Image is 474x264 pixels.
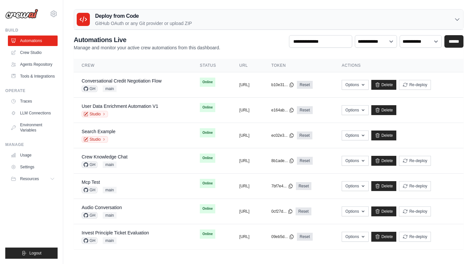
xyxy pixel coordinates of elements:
[371,105,397,115] a: Delete
[103,237,117,244] span: main
[271,108,294,113] button: e164ab...
[334,59,463,72] th: Actions
[192,59,231,72] th: Status
[8,36,58,46] a: Automations
[8,59,58,70] a: Agents Repository
[5,88,58,93] div: Operate
[231,59,263,72] th: URL
[271,183,293,189] button: 7bf7e4...
[200,103,215,112] span: Online
[297,233,312,241] a: Reset
[74,44,220,51] p: Manage and monitor your active crew automations from this dashboard.
[297,106,312,114] a: Reset
[399,232,431,242] button: Re-deploy
[371,156,397,166] a: Delete
[5,248,58,259] button: Logout
[8,120,58,135] a: Environment Variables
[371,206,397,216] a: Delete
[29,251,41,256] span: Logout
[271,133,294,138] button: ec02e3...
[200,229,215,239] span: Online
[8,47,58,58] a: Crew Studio
[5,9,38,19] img: Logo
[8,174,58,184] button: Resources
[342,156,368,166] button: Options
[82,154,127,159] a: Crew Knowledge Chat
[399,206,431,216] button: Re-deploy
[20,176,39,181] span: Resources
[82,129,116,134] a: Search Example
[441,232,474,264] iframe: Chat Widget
[95,12,192,20] h3: Deploy from Code
[342,80,368,90] button: Options
[263,59,334,72] th: Token
[297,81,312,89] a: Reset
[200,128,215,137] span: Online
[82,205,122,210] a: Audio Conversation
[82,78,162,84] a: Conversational Credit Negotiation Flow
[5,28,58,33] div: Build
[271,234,294,239] button: 09eb5d...
[82,237,97,244] span: GH
[296,182,311,190] a: Reset
[200,154,215,163] span: Online
[74,35,220,44] h2: Automations Live
[200,204,215,213] span: Online
[82,161,97,168] span: GH
[103,161,117,168] span: main
[82,85,97,92] span: GH
[342,105,368,115] button: Options
[103,212,117,219] span: main
[82,230,149,235] a: Invest Principle Ticket Evaluation
[103,187,117,193] span: main
[271,82,294,87] button: b10e31...
[296,207,311,215] a: Reset
[103,85,117,92] span: main
[399,156,431,166] button: Re-deploy
[8,162,58,172] a: Settings
[95,20,192,27] p: GitHub OAuth or any Git provider or upload ZIP
[82,180,100,185] a: Mcp Test
[399,80,431,90] button: Re-deploy
[82,212,97,219] span: GH
[5,142,58,147] div: Manage
[342,131,368,140] button: Options
[8,108,58,118] a: LLM Connections
[371,80,397,90] a: Delete
[271,158,294,163] button: 8b1ade...
[342,232,368,242] button: Options
[8,71,58,82] a: Tools & Integrations
[82,104,158,109] a: User Data Enrichment Automation V1
[399,181,431,191] button: Re-deploy
[297,132,312,139] a: Reset
[82,136,108,143] a: Studio
[82,111,108,117] a: Studio
[271,209,293,214] button: 0cf27d...
[342,181,368,191] button: Options
[371,232,397,242] a: Delete
[371,131,397,140] a: Delete
[8,96,58,107] a: Traces
[297,157,312,165] a: Reset
[200,179,215,188] span: Online
[200,78,215,87] span: Online
[74,59,192,72] th: Crew
[8,150,58,160] a: Usage
[82,187,97,193] span: GH
[371,181,397,191] a: Delete
[342,206,368,216] button: Options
